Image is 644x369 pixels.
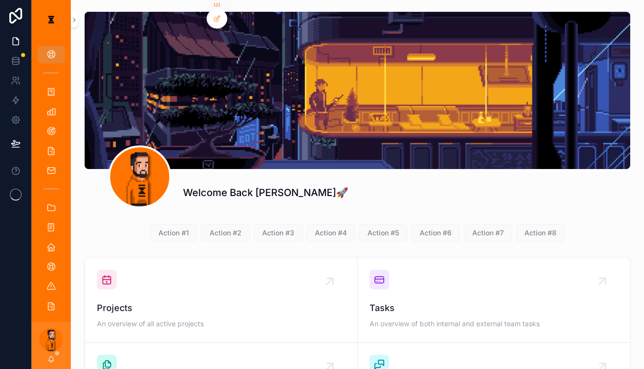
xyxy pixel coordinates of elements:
span: Tasks [369,301,618,315]
h1: Welcome Back [PERSON_NAME]🚀 [183,186,348,199]
span: Projects [97,301,345,315]
div: scrollable content [31,39,71,322]
a: ProjectsAn overview of all active projects [85,258,358,343]
span: An overview of both internal and external team tasks [369,319,618,329]
a: TasksAn overview of both internal and external team tasks [358,258,630,343]
img: App logo [43,12,59,28]
span: An overview of all active projects [97,319,345,329]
